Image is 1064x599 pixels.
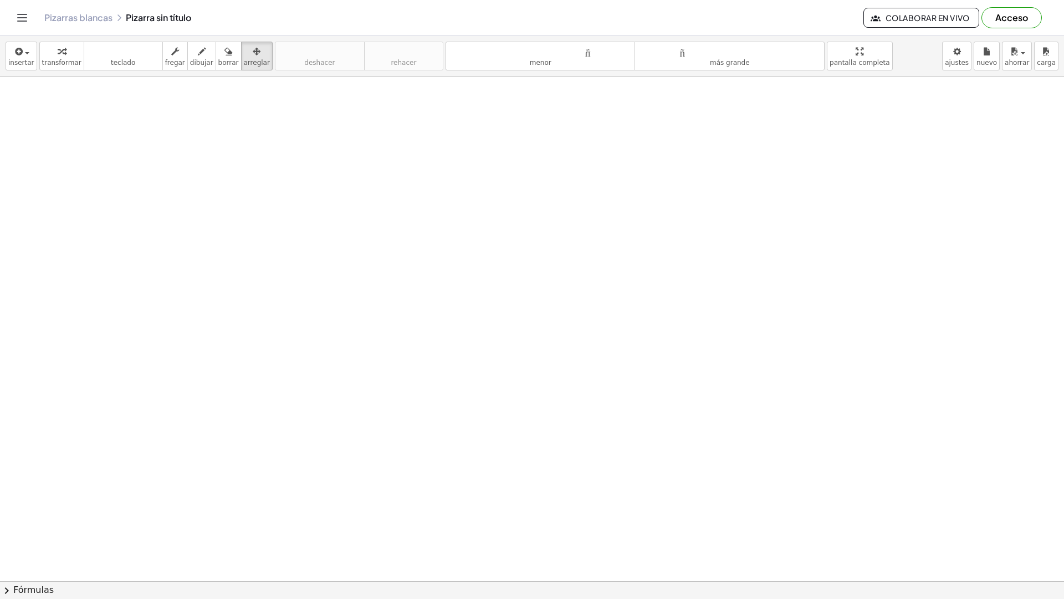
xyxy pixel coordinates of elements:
font: fregar [165,59,185,67]
button: carga [1034,42,1058,70]
font: Acceso [995,12,1028,23]
button: tecladoteclado [84,42,163,70]
font: tamaño_del_formato [448,46,633,57]
font: ahorrar [1005,59,1029,67]
button: rehacerrehacer [364,42,443,70]
button: dibujar [187,42,216,70]
a: Pizarras blancas [44,12,112,23]
button: tamaño_del_formatomás grande [635,42,825,70]
button: insertar [6,42,37,70]
font: carga [1037,59,1056,67]
button: fregar [162,42,188,70]
font: teclado [86,46,160,57]
font: deshacer [304,59,335,67]
button: borrar [216,42,242,70]
font: pantalla completa [830,59,890,67]
button: nuevo [974,42,1000,70]
font: arreglar [244,59,270,67]
font: teclado [111,59,135,67]
button: tamaño_del_formatomenor [446,42,636,70]
font: insertar [8,59,34,67]
font: rehacer [367,46,441,57]
font: ajustes [945,59,969,67]
button: Acceso [981,7,1042,28]
font: transformar [42,59,81,67]
button: deshacerdeshacer [275,42,365,70]
font: rehacer [391,59,416,67]
font: tamaño_del_formato [637,46,822,57]
button: Cambiar navegación [13,9,31,27]
button: ahorrar [1002,42,1032,70]
font: deshacer [278,46,362,57]
font: Colaborar en vivo [886,13,970,23]
button: arreglar [241,42,273,70]
font: más grande [710,59,750,67]
font: dibujar [190,59,213,67]
font: nuevo [976,59,997,67]
font: Fórmulas [13,585,54,595]
font: menor [530,59,551,67]
font: borrar [218,59,239,67]
button: pantalla completa [827,42,893,70]
button: transformar [39,42,84,70]
button: Colaborar en vivo [863,8,979,28]
button: ajustes [942,42,971,70]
